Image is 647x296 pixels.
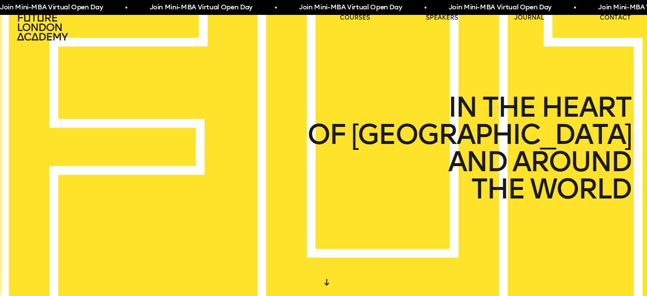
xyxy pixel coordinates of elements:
span: IN [447,94,476,121]
span: • [423,3,425,13]
span: • [572,3,574,13]
span: THE [471,175,524,203]
span: • [273,3,275,13]
a: journal [514,14,544,22]
span: OF [307,121,345,148]
span: HEART [541,94,631,121]
span: AROUND [512,148,631,175]
span: THE [482,94,536,121]
span: [GEOGRAPHIC_DATA] [351,121,631,148]
a: speakers [426,14,458,22]
span: WORLD [530,175,631,203]
a: courses [340,14,370,22]
a: contact [600,14,631,22]
span: • [124,3,126,13]
span: AND [447,148,506,175]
